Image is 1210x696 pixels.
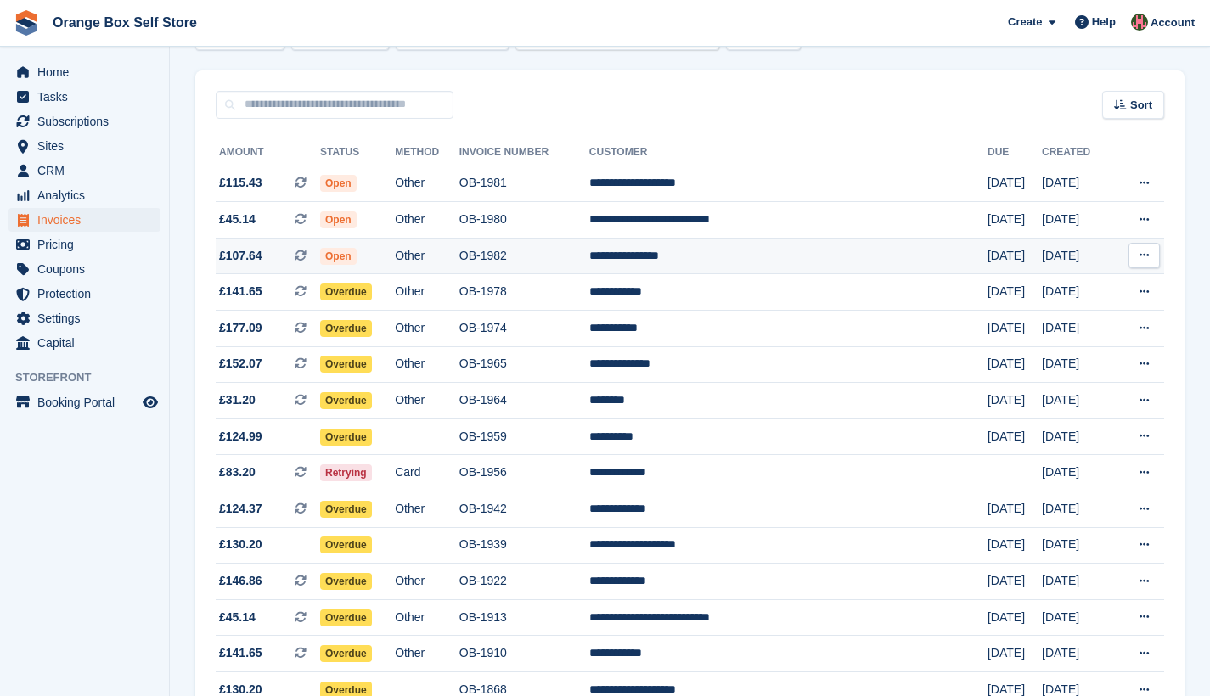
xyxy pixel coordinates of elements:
[37,159,139,182] span: CRM
[1042,202,1112,239] td: [DATE]
[988,238,1042,274] td: [DATE]
[459,139,589,166] th: Invoice Number
[320,464,372,481] span: Retrying
[8,306,160,330] a: menu
[219,572,262,590] span: £146.86
[988,383,1042,419] td: [DATE]
[988,139,1042,166] th: Due
[459,274,589,311] td: OB-1978
[219,644,262,662] span: £141.65
[219,247,262,265] span: £107.64
[988,311,1042,347] td: [DATE]
[459,383,589,419] td: OB-1964
[395,564,459,600] td: Other
[15,369,169,386] span: Storefront
[219,355,262,373] span: £152.07
[37,306,139,330] span: Settings
[1042,418,1112,455] td: [DATE]
[1130,97,1152,114] span: Sort
[320,211,357,228] span: Open
[37,60,139,84] span: Home
[589,139,988,166] th: Customer
[8,109,160,133] a: menu
[320,609,372,626] span: Overdue
[988,166,1042,202] td: [DATE]
[395,202,459,239] td: Other
[320,356,372,373] span: Overdue
[395,274,459,311] td: Other
[219,428,262,446] span: £124.99
[1042,527,1112,564] td: [DATE]
[1042,346,1112,383] td: [DATE]
[459,527,589,564] td: OB-1939
[459,346,589,383] td: OB-1965
[459,564,589,600] td: OB-1922
[1151,14,1195,31] span: Account
[395,383,459,419] td: Other
[1092,14,1116,31] span: Help
[1042,139,1112,166] th: Created
[1042,599,1112,636] td: [DATE]
[459,455,589,491] td: OB-1956
[988,202,1042,239] td: [DATE]
[37,85,139,109] span: Tasks
[988,346,1042,383] td: [DATE]
[1042,274,1112,311] td: [DATE]
[37,331,139,355] span: Capital
[395,491,459,528] td: Other
[988,418,1042,455] td: [DATE]
[219,536,262,553] span: £130.20
[1042,455,1112,491] td: [DATE]
[320,248,357,265] span: Open
[320,283,372,300] span: Overdue
[459,636,589,672] td: OB-1910
[37,390,139,414] span: Booking Portal
[14,10,39,36] img: stora-icon-8386f47178a22dfd0bd8f6a31ec36ba5ce8667c1dd55bd0f319d3a0aa187defe.svg
[1042,564,1112,600] td: [DATE]
[320,429,372,446] span: Overdue
[37,183,139,207] span: Analytics
[8,390,160,414] a: menu
[395,139,459,166] th: Method
[8,134,160,158] a: menu
[219,500,262,518] span: £124.37
[37,257,139,281] span: Coupons
[320,501,372,518] span: Overdue
[395,346,459,383] td: Other
[1042,636,1112,672] td: [DATE]
[219,391,256,409] span: £31.20
[46,8,204,36] a: Orange Box Self Store
[320,536,372,553] span: Overdue
[219,210,256,228] span: £45.14
[37,134,139,158] span: Sites
[459,166,589,202] td: OB-1981
[320,175,357,192] span: Open
[459,491,589,528] td: OB-1942
[1008,14,1042,31] span: Create
[219,283,262,300] span: £141.65
[8,331,160,355] a: menu
[37,109,139,133] span: Subscriptions
[219,463,256,481] span: £83.20
[320,645,372,662] span: Overdue
[37,282,139,306] span: Protection
[395,238,459,274] td: Other
[140,392,160,413] a: Preview store
[988,599,1042,636] td: [DATE]
[988,636,1042,672] td: [DATE]
[459,418,589,455] td: OB-1959
[8,183,160,207] a: menu
[8,208,160,232] a: menu
[459,311,589,347] td: OB-1974
[320,320,372,337] span: Overdue
[459,202,589,239] td: OB-1980
[1131,14,1148,31] img: David Clark
[219,609,256,626] span: £45.14
[8,60,160,84] a: menu
[37,208,139,232] span: Invoices
[459,238,589,274] td: OB-1982
[37,233,139,256] span: Pricing
[8,233,160,256] a: menu
[1042,383,1112,419] td: [DATE]
[988,274,1042,311] td: [DATE]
